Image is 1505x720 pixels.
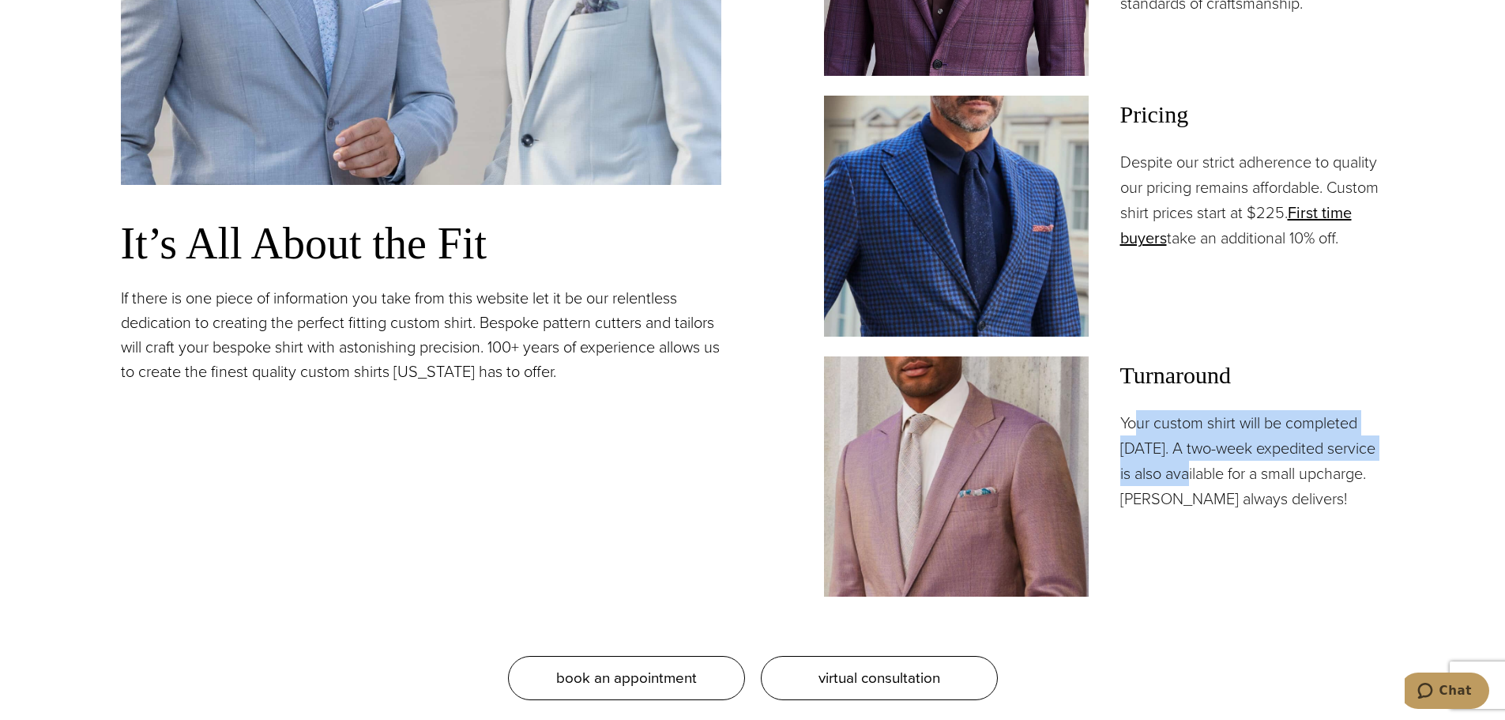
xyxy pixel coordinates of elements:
span: book an appointment [556,666,697,689]
img: Client wearing navy custom dress shirt under custom tailored sportscoat. [824,96,1089,336]
p: Your custom shirt will be completed [DATE]. A two-week expedited service is also available for a ... [1120,410,1385,511]
p: If there is one piece of information you take from this website let it be our relentless dedicati... [121,286,721,384]
p: Despite our strict adherence to quality our pricing remains affordable. Custom shirt prices start... [1120,149,1385,251]
span: Pricing [1120,96,1385,134]
span: Turnaround [1120,356,1385,394]
a: book an appointment [508,656,745,700]
a: First time buyers [1120,201,1352,250]
h3: It’s All About the Fit [121,217,721,270]
span: virtual consultation [818,666,940,689]
img: Client in white custom dress shirt with off white tie and pink bespoke sportscoat. [824,356,1089,597]
iframe: Opens a widget where you can chat to one of our agents [1405,673,1489,712]
a: virtual consultation [761,656,998,700]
